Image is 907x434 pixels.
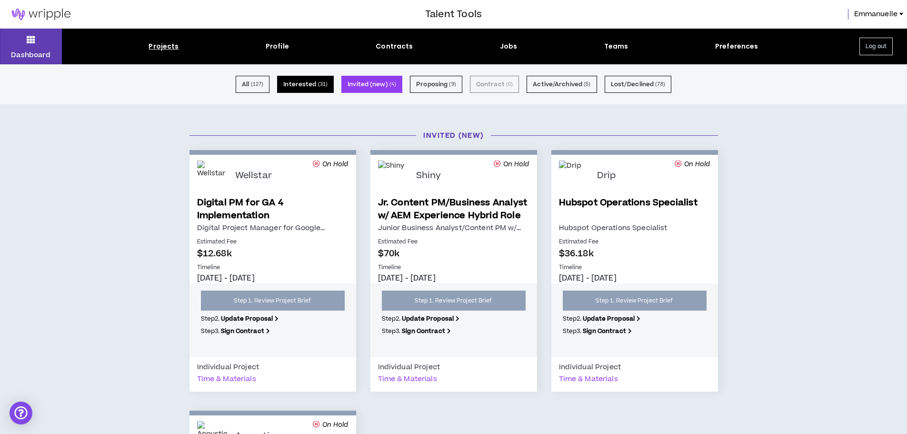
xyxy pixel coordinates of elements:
small: ( 31 ) [318,80,328,89]
div: Jobs [500,41,518,51]
p: Shiny [416,171,441,182]
a: Digital PM for GA 4 Implementation [197,196,349,222]
img: Wellstar [197,161,228,192]
button: Proposing (9) [410,76,462,93]
div: Open Intercom Messenger [10,402,32,424]
button: Lost/Declined (78) [605,76,671,93]
p: Timeline [559,263,710,272]
p: $36.18k [559,247,710,260]
p: Timeline [378,263,529,272]
p: Step 3 . [201,327,345,335]
button: Contract (0) [470,76,519,93]
p: Digital Project Manager for Google [197,222,349,234]
div: Time & Materials [378,373,437,385]
b: Update Proposal [221,314,273,323]
p: $70k [378,247,529,260]
span: … [517,223,521,233]
b: Sign Contract [402,327,445,335]
p: Estimated Fee [559,238,710,246]
b: Update Proposal [402,314,454,323]
small: ( 127 ) [251,80,264,89]
button: Active/Archived (5) [527,76,597,93]
img: Drip [559,161,590,192]
p: Estimated Fee [378,238,529,246]
button: Interested (31) [277,76,334,93]
b: Update Proposal [583,314,635,323]
h3: Invited (new) [182,131,725,141]
div: Individual Project [378,361,440,373]
p: [DATE] - [DATE] [378,273,529,283]
span: … [320,223,325,233]
div: Preferences [715,41,758,51]
div: Contracts [376,41,413,51]
a: Step 1. Review Project Brief [382,291,526,311]
p: Step 2 . [201,314,345,323]
div: Individual Project [197,361,259,373]
div: Time & Materials [197,373,256,385]
b: Sign Contract [221,327,264,335]
p: Step 2 . [382,314,526,323]
span: Emmanuelle [854,9,897,20]
p: Step 2 . [563,314,707,323]
a: Jr. Content PM/Business Analyst w/ AEM Experience Hybrid Role [378,196,529,222]
div: Time & Materials [559,373,618,385]
p: Estimated Fee [197,238,349,246]
div: Teams [604,41,628,51]
div: Individual Project [559,361,621,373]
p: Drip [597,171,616,182]
p: Hubspot Operations Specialist [559,222,710,234]
a: Step 1. Review Project Brief [201,291,345,311]
a: Step 1. Review Project Brief [563,291,707,311]
p: Dashboard [11,50,50,60]
b: Sign Contract [583,327,626,335]
small: ( 4 ) [389,80,396,89]
button: All (127) [236,76,269,93]
small: ( 0 ) [506,80,513,89]
img: Shiny [378,161,409,192]
p: Wellstar [235,171,272,182]
p: $12.68k [197,247,349,260]
small: ( 5 ) [584,80,590,89]
h3: Talent Tools [425,7,482,21]
div: Profile [266,41,289,51]
p: Step 3 . [382,327,526,335]
p: Junior Business Analyst/Content PM w/ [378,222,529,234]
p: Step 3 . [563,327,707,335]
button: Log out [859,38,893,55]
p: [DATE] - [DATE] [559,273,710,283]
small: ( 9 ) [449,80,456,89]
a: Hubspot Operations Specialist [559,196,710,222]
p: [DATE] - [DATE] [197,273,349,283]
p: Timeline [197,263,349,272]
button: Invited (new) (4) [341,76,402,93]
small: ( 78 ) [655,80,665,89]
